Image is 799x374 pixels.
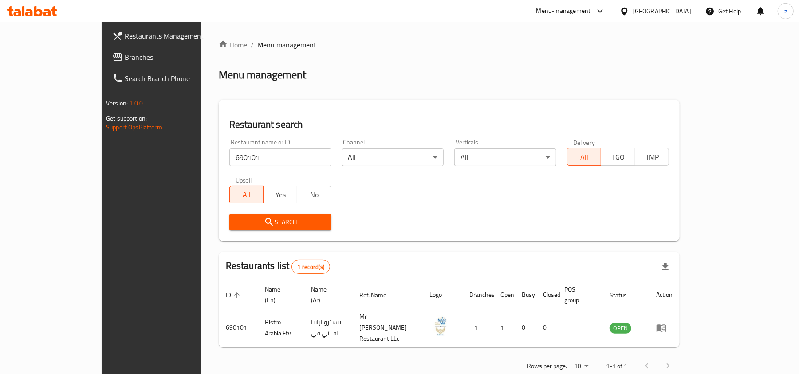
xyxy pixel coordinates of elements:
li: / [251,39,254,50]
label: Delivery [573,139,595,145]
h2: Restaurants list [226,259,330,274]
div: [GEOGRAPHIC_DATA] [633,6,691,16]
button: No [297,186,331,203]
button: TMP [635,148,669,166]
td: 1 [462,308,493,347]
nav: breadcrumb [219,39,680,50]
span: TMP [639,151,665,164]
td: 690101 [219,308,258,347]
span: 1 record(s) [292,263,330,271]
span: Yes [267,188,294,201]
th: Logo [422,281,462,308]
span: Get support on: [106,113,147,124]
span: Search Branch Phone [125,73,228,84]
div: Export file [655,256,676,277]
span: OPEN [610,323,631,333]
a: Search Branch Phone [105,68,235,89]
span: Status [610,290,638,300]
p: 1-1 of 1 [606,361,627,372]
button: Yes [263,186,297,203]
th: Busy [515,281,536,308]
span: TGO [605,151,631,164]
span: 1.0.0 [129,97,143,109]
h2: Restaurant search [229,118,669,131]
a: Support.OpsPlatform [106,121,162,133]
input: Search for restaurant name or ID.. [229,148,331,166]
td: 0 [536,308,557,347]
button: All [229,186,264,203]
img: Bistro Arabia Ftv [429,315,452,337]
label: Upsell [236,177,252,183]
span: Name (En) [265,284,294,305]
span: All [233,188,260,201]
div: Menu [656,323,673,333]
div: Menu-management [536,6,591,16]
span: POS group [564,284,592,305]
span: ID [226,290,243,300]
th: Action [649,281,680,308]
a: Restaurants Management [105,25,235,47]
span: Menu management [257,39,316,50]
button: All [567,148,601,166]
span: Name (Ar) [311,284,342,305]
span: Branches [125,52,228,62]
span: All [571,151,598,164]
td: بيسترو ارابيا اف تي في [304,308,352,347]
th: Branches [462,281,493,308]
td: Bistro Arabia Ftv [258,308,304,347]
th: Closed [536,281,557,308]
span: No [301,188,327,201]
button: TGO [601,148,635,166]
h2: Menu management [219,68,306,82]
span: Ref. Name [359,290,398,300]
span: Search [236,217,324,228]
td: Mr [PERSON_NAME] Restaurant LLc [352,308,422,347]
div: All [454,148,556,166]
span: Version: [106,97,128,109]
table: enhanced table [219,281,680,347]
div: Rows per page: [571,360,592,373]
td: 1 [493,308,515,347]
button: Search [229,214,331,230]
a: Branches [105,47,235,68]
span: Restaurants Management [125,31,228,41]
span: z [784,6,787,16]
th: Open [493,281,515,308]
div: All [342,148,444,166]
td: 0 [515,308,536,347]
p: Rows per page: [527,361,567,372]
